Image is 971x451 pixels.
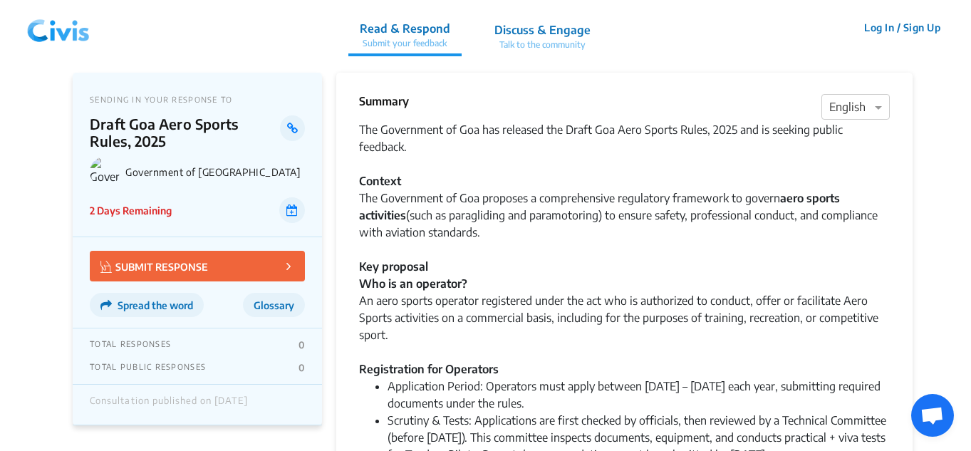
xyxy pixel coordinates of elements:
[90,251,305,281] button: SUBMIT RESPONSE
[494,38,591,51] p: Talk to the community
[911,394,954,437] div: Open chat
[100,258,208,274] p: SUBMIT RESPONSE
[90,157,120,187] img: Government of Goa logo
[494,21,591,38] p: Discuss & Engage
[360,37,450,50] p: Submit your feedback
[118,299,193,311] span: Spread the word
[100,261,112,273] img: Vector.jpg
[243,293,305,317] button: Glossary
[298,362,305,373] p: 0
[90,293,204,317] button: Spread the word
[298,339,305,351] p: 0
[359,121,890,378] div: The Government of Goa has released the Draft Goa Aero Sports Rules, 2025 and is seeking public fe...
[90,95,305,104] p: SENDING IN YOUR RESPONSE TO
[388,378,890,412] li: Application Period: Operators must apply between [DATE] – [DATE] each year, submitting required d...
[90,203,172,218] p: 2 Days Remaining
[855,16,950,38] button: Log In / Sign Up
[360,20,450,37] p: Read & Respond
[90,115,280,150] p: Draft Goa Aero Sports Rules, 2025
[359,362,499,376] strong: Registration for Operators
[359,174,401,188] strong: Context
[359,259,467,291] strong: Key proposal Who is an operator?
[90,339,171,351] p: TOTAL RESPONSES
[21,6,95,49] img: navlogo.png
[90,395,248,414] div: Consultation published on [DATE]
[125,166,305,178] p: Government of [GEOGRAPHIC_DATA]
[254,299,294,311] span: Glossary
[90,362,206,373] p: TOTAL PUBLIC RESPONSES
[359,93,409,110] p: Summary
